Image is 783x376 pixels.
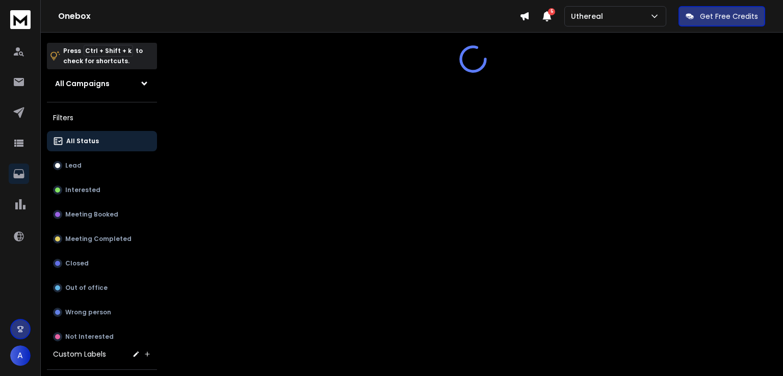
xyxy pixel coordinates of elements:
p: Lead [65,162,82,170]
p: All Status [66,137,99,145]
p: Meeting Completed [65,235,132,243]
button: Meeting Completed [47,229,157,249]
button: Meeting Booked [47,204,157,225]
h1: Onebox [58,10,519,22]
button: Get Free Credits [678,6,765,26]
p: Interested [65,186,100,194]
button: Closed [47,253,157,274]
p: Out of office [65,284,108,292]
p: Get Free Credits [700,11,758,21]
h3: Custom Labels [53,349,106,359]
p: Not Interested [65,333,114,341]
h3: Filters [47,111,157,125]
p: Closed [65,259,89,267]
button: Not Interested [47,327,157,347]
p: Press to check for shortcuts. [63,46,143,66]
p: Wrong person [65,308,111,316]
button: Lead [47,155,157,176]
button: All Status [47,131,157,151]
h1: All Campaigns [55,78,110,89]
img: logo [10,10,31,29]
span: Ctrl + Shift + k [84,45,133,57]
button: Interested [47,180,157,200]
p: Uthereal [571,11,607,21]
button: All Campaigns [47,73,157,94]
button: A [10,345,31,366]
p: Meeting Booked [65,210,118,219]
button: Out of office [47,278,157,298]
span: 5 [548,8,555,15]
button: Wrong person [47,302,157,323]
